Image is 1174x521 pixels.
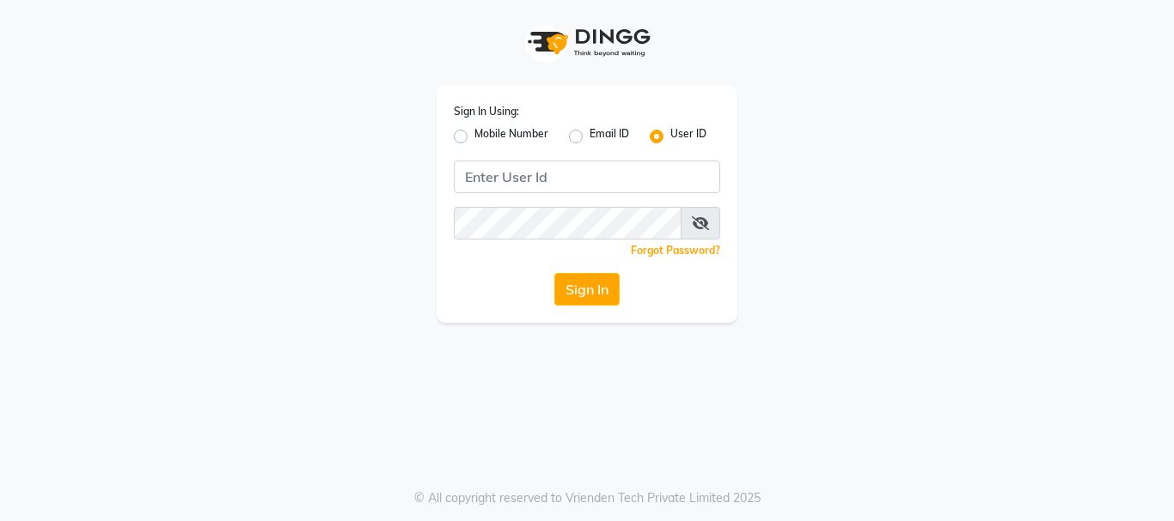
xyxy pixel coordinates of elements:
[518,17,656,68] img: logo1.svg
[631,244,720,257] a: Forgot Password?
[454,104,519,119] label: Sign In Using:
[590,126,629,147] label: Email ID
[554,273,620,306] button: Sign In
[454,207,682,239] input: Username
[474,126,548,147] label: Mobile Number
[670,126,706,147] label: User ID
[454,161,720,193] input: Username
